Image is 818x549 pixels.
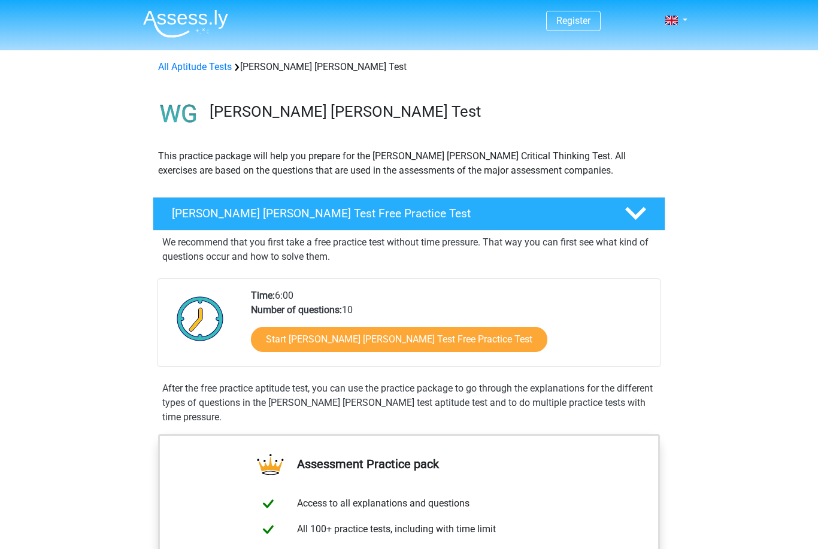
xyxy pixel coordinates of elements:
[158,149,660,178] p: This practice package will help you prepare for the [PERSON_NAME] [PERSON_NAME] Critical Thinking...
[242,289,659,366] div: 6:00 10
[251,304,342,316] b: Number of questions:
[153,60,665,74] div: [PERSON_NAME] [PERSON_NAME] Test
[162,235,656,264] p: We recommend that you first take a free practice test without time pressure. That way you can fir...
[251,290,275,301] b: Time:
[210,102,656,121] h3: [PERSON_NAME] [PERSON_NAME] Test
[158,61,232,72] a: All Aptitude Tests
[556,15,590,26] a: Register
[153,89,204,139] img: watson glaser test
[143,10,228,38] img: Assessly
[172,207,605,220] h4: [PERSON_NAME] [PERSON_NAME] Test Free Practice Test
[148,197,670,230] a: [PERSON_NAME] [PERSON_NAME] Test Free Practice Test
[251,327,547,352] a: Start [PERSON_NAME] [PERSON_NAME] Test Free Practice Test
[157,381,661,424] div: After the free practice aptitude test, you can use the practice package to go through the explana...
[170,289,231,348] img: Clock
